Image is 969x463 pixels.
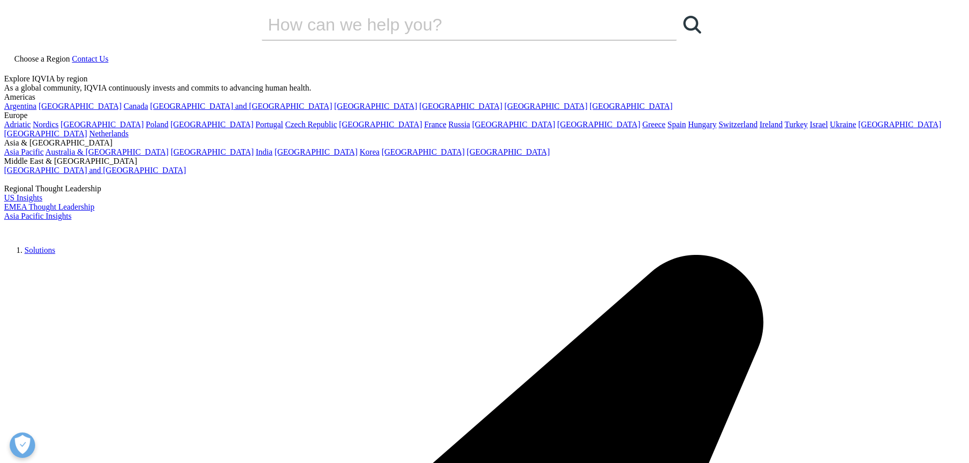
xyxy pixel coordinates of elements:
[4,129,87,138] a: [GEOGRAPHIC_DATA]
[505,102,588,110] a: [GEOGRAPHIC_DATA]
[4,93,965,102] div: Americas
[359,148,379,156] a: Korea
[760,120,783,129] a: Ireland
[4,157,965,166] div: Middle East & [GEOGRAPHIC_DATA]
[146,120,168,129] a: Poland
[171,148,254,156] a: [GEOGRAPHIC_DATA]
[10,432,35,458] button: Präferenzen öffnen
[557,120,640,129] a: [GEOGRAPHIC_DATA]
[150,102,332,110] a: [GEOGRAPHIC_DATA] and [GEOGRAPHIC_DATA]
[72,54,108,63] a: Contact Us
[449,120,470,129] a: Russia
[467,148,550,156] a: [GEOGRAPHIC_DATA]
[858,120,941,129] a: [GEOGRAPHIC_DATA]
[785,120,808,129] a: Turkey
[830,120,856,129] a: Ukraine
[4,202,94,211] a: EMEA Thought Leadership
[4,74,965,83] div: Explore IQVIA by region
[171,120,254,129] a: [GEOGRAPHIC_DATA]
[4,120,31,129] a: Adriatic
[24,246,55,254] a: Solutions
[4,102,37,110] a: Argentina
[285,120,337,129] a: Czech Republic
[4,148,44,156] a: Asia Pacific
[89,129,128,138] a: Netherlands
[33,120,59,129] a: Nordics
[256,120,283,129] a: Portugal
[419,102,502,110] a: [GEOGRAPHIC_DATA]
[39,102,122,110] a: [GEOGRAPHIC_DATA]
[45,148,169,156] a: Australia & [GEOGRAPHIC_DATA]
[4,193,42,202] a: US Insights
[4,83,965,93] div: As a global community, IQVIA continuously invests and commits to advancing human health.
[334,102,417,110] a: [GEOGRAPHIC_DATA]
[124,102,148,110] a: Canada
[339,120,422,129] a: [GEOGRAPHIC_DATA]
[424,120,447,129] a: France
[256,148,272,156] a: India
[718,120,757,129] a: Switzerland
[472,120,555,129] a: [GEOGRAPHIC_DATA]
[61,120,144,129] a: [GEOGRAPHIC_DATA]
[4,138,965,148] div: Asia & [GEOGRAPHIC_DATA]
[4,212,71,220] a: Asia Pacific Insights
[668,120,686,129] a: Spain
[4,221,86,236] img: IQVIA Healthcare Information Technology and Pharma Clinical Research Company
[683,16,701,34] svg: Search
[642,120,665,129] a: Greece
[4,166,186,175] a: [GEOGRAPHIC_DATA] and [GEOGRAPHIC_DATA]
[4,111,965,120] div: Europe
[677,9,707,40] a: Search
[4,184,965,193] div: Regional Thought Leadership
[262,9,648,40] input: Search
[274,148,357,156] a: [GEOGRAPHIC_DATA]
[14,54,70,63] span: Choose a Region
[810,120,828,129] a: Israel
[688,120,716,129] a: Hungary
[381,148,464,156] a: [GEOGRAPHIC_DATA]
[590,102,673,110] a: [GEOGRAPHIC_DATA]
